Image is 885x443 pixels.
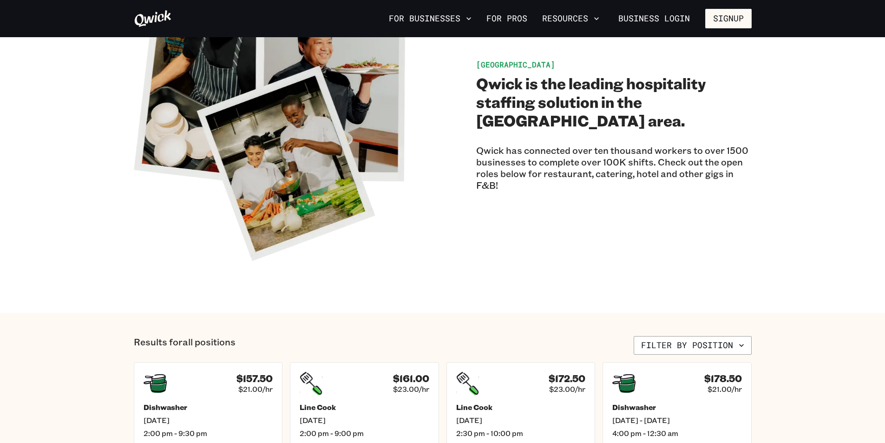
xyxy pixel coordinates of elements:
h4: $157.50 [236,373,273,384]
span: $21.00/hr [708,384,742,394]
span: [DATE] [144,416,273,425]
a: For Pros [483,11,531,26]
a: Business Login [610,9,698,28]
span: 4:00 pm - 12:30 am [612,429,742,438]
span: [DATE] [300,416,429,425]
span: 2:30 pm - 10:00 pm [456,429,586,438]
button: Signup [705,9,752,28]
span: $23.00/hr [393,384,429,394]
h2: Qwick is the leading hospitality staffing solution in the [GEOGRAPHIC_DATA] area. [476,74,752,130]
button: Filter by position [634,336,752,355]
span: 2:00 pm - 9:00 pm [300,429,429,438]
span: [DATE] [456,416,586,425]
h5: Line Cook [300,403,429,412]
p: Results for all positions [134,336,236,355]
h5: Dishwasher [612,403,742,412]
span: $23.00/hr [549,384,585,394]
span: [GEOGRAPHIC_DATA] [476,60,555,69]
span: $21.00/hr [238,384,273,394]
h4: $178.50 [704,373,742,384]
button: For Businesses [385,11,475,26]
span: 2:00 pm - 9:30 pm [144,429,273,438]
h4: $172.50 [549,373,585,384]
p: Qwick has connected over ten thousand workers to over 1500 businesses to complete over 100K shift... [476,145,752,191]
h4: $161.00 [393,373,429,384]
button: Resources [538,11,603,26]
span: [DATE] - [DATE] [612,416,742,425]
h5: Line Cook [456,403,586,412]
h5: Dishwasher [144,403,273,412]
